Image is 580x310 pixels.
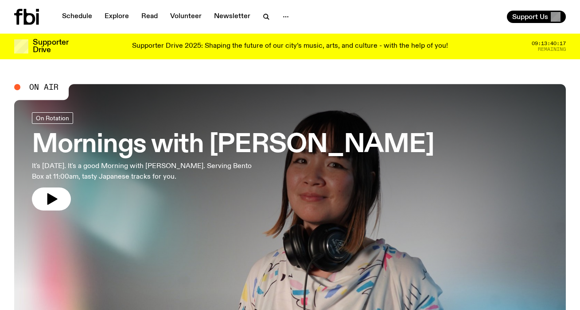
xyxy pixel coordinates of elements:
h3: Mornings with [PERSON_NAME] [32,133,434,157]
p: Supporter Drive 2025: Shaping the future of our city’s music, arts, and culture - with the help o... [132,42,448,50]
p: It's [DATE]. It's a good Morning with [PERSON_NAME]. Serving Bento Box at 11:00am, tasty Japanese... [32,161,259,182]
span: On Air [29,83,58,91]
span: On Rotation [36,115,69,121]
a: Read [136,11,163,23]
a: Explore [99,11,134,23]
a: Newsletter [209,11,256,23]
span: 09:13:40:17 [532,41,566,46]
a: Schedule [57,11,97,23]
span: Support Us [512,13,548,21]
span: Remaining [538,47,566,52]
a: Mornings with [PERSON_NAME]It's [DATE]. It's a good Morning with [PERSON_NAME]. Serving Bento Box... [32,112,434,210]
button: Support Us [507,11,566,23]
h3: Supporter Drive [33,39,68,54]
a: Volunteer [165,11,207,23]
a: On Rotation [32,112,73,124]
